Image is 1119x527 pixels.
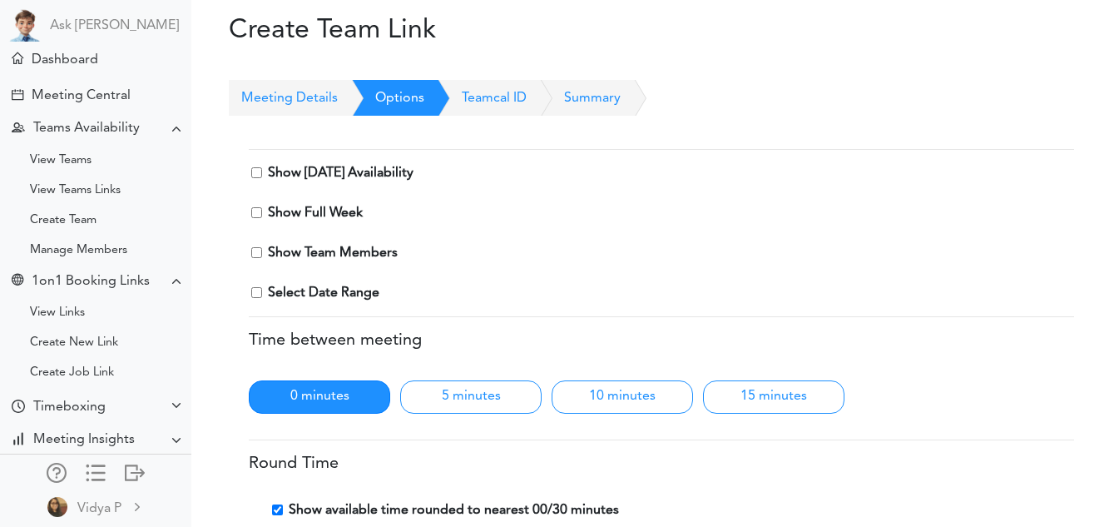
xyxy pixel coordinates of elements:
[268,243,398,263] label: Show Team Members
[30,369,114,377] div: Create Job Link
[338,80,424,117] a: Options
[12,400,25,415] div: Time Your Goals
[268,163,413,183] label: Show [DATE] Availability
[30,157,92,165] div: View Teams
[400,380,542,414] label: 5 minutes
[12,52,23,64] div: Meeting Dashboard
[272,505,283,515] input: Check Box to Show available times rounded to nearest 00/30 minutes
[32,88,131,104] div: Meeting Central
[527,80,621,117] a: Summary
[30,309,85,317] div: View Links
[229,80,338,117] a: Meeting Details
[30,186,121,195] div: View Teams Links
[552,380,693,414] label: 10 minutes
[32,274,150,290] div: 1on1 Booking Links
[125,463,145,480] div: Log out
[30,339,118,347] div: Create New Link
[33,121,140,137] div: Teams Availability
[32,52,98,68] div: Dashboard
[30,216,97,225] div: Create Team
[33,432,135,448] div: Meeting Insights
[30,246,127,255] div: Manage Members
[50,18,179,34] a: Ask [PERSON_NAME]
[86,463,106,480] div: Show only icons
[47,463,67,480] div: Manage Members and Externals
[251,207,262,218] input: Check Box if you wish to view the full week by default
[251,247,262,258] input: Check Box if you wish to show all members by default
[12,274,23,290] div: Share Meeting Link
[268,283,379,303] label: Select Date Range
[86,463,106,486] a: Change side menu
[47,463,67,486] a: Manage Members and Externals
[12,89,23,101] div: Create Meeting
[33,400,106,415] div: Timeboxing
[204,15,488,47] h2: Create Team Link
[424,80,527,117] a: Teamcal ID
[249,380,390,414] label: 0 minutes
[289,500,619,520] label: Show available time rounded to nearest 00/30 minutes
[249,454,1074,474] h5: Round Time
[8,8,42,42] img: Powered by TEAMCAL AI
[268,203,363,223] label: Show Full Week
[249,331,1074,351] h5: Time between meeting
[703,380,844,414] label: 15 minutes
[47,497,67,517] img: 2Q==
[2,488,190,525] a: Vidya P
[251,167,262,178] input: Check this checkbox to show your current day availability
[77,499,121,519] div: Vidya P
